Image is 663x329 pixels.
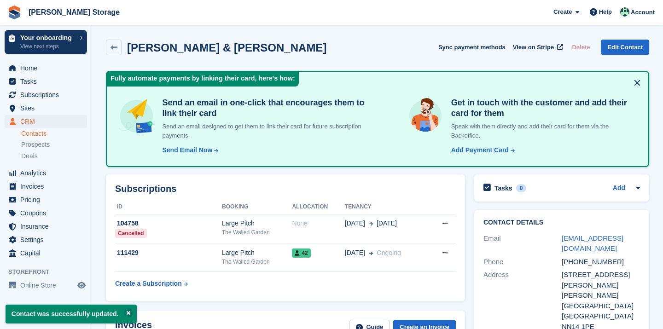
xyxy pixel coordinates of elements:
[516,184,527,192] div: 0
[107,72,299,87] div: Fully automate payments by linking their card, here's how:
[20,180,76,193] span: Invoices
[438,40,506,55] button: Sync payment methods
[20,233,76,246] span: Settings
[377,249,401,256] span: Ongoing
[620,7,629,17] img: Nicholas Pain
[345,200,428,214] th: Tenancy
[222,248,292,258] div: Large Pitch
[448,145,516,155] a: Add Payment Card
[292,200,344,214] th: Allocation
[407,98,443,134] img: get-in-touch-e3e95b6451f4e49772a6039d3abdde126589d6f45a760754adfa51be33bf0f70.svg
[562,270,640,290] div: [STREET_ADDRESS][PERSON_NAME]
[5,75,87,88] a: menu
[5,30,87,54] a: Your onboarding View next steps
[5,233,87,246] a: menu
[377,219,397,228] span: [DATE]
[483,219,640,226] h2: Contact Details
[21,140,87,150] a: Prospects
[20,167,76,179] span: Analytics
[76,280,87,291] a: Preview store
[20,279,76,292] span: Online Store
[20,247,76,260] span: Capital
[562,234,623,253] a: [EMAIL_ADDRESS][DOMAIN_NAME]
[292,219,344,228] div: None
[20,42,75,51] p: View next steps
[118,98,155,135] img: send-email-b5881ef4c8f827a638e46e229e590028c7e36e3a6c99d2365469aff88783de13.svg
[494,184,512,192] h2: Tasks
[448,98,637,118] h4: Get in touch with the customer and add their card for them
[20,193,76,206] span: Pricing
[222,258,292,266] div: The Walled Garden
[5,115,87,128] a: menu
[562,311,640,322] div: [GEOGRAPHIC_DATA]
[115,229,147,238] div: Cancelled
[159,122,371,140] p: Send an email designed to get them to link their card for future subscription payments.
[5,207,87,219] a: menu
[8,267,92,277] span: Storefront
[599,7,612,17] span: Help
[5,220,87,233] a: menu
[222,228,292,237] div: The Walled Garden
[5,279,87,292] a: menu
[601,40,649,55] a: Edit Contact
[562,290,640,301] div: [PERSON_NAME]
[21,129,87,138] a: Contacts
[20,75,76,88] span: Tasks
[553,7,572,17] span: Create
[21,151,87,161] a: Deals
[115,184,456,194] h2: Subscriptions
[222,200,292,214] th: Booking
[613,183,625,194] a: Add
[562,257,640,267] div: [PHONE_NUMBER]
[20,207,76,219] span: Coupons
[20,220,76,233] span: Insurance
[115,279,182,289] div: Create a Subscription
[163,145,213,155] div: Send Email Now
[20,102,76,115] span: Sites
[509,40,565,55] a: View on Stripe
[5,102,87,115] a: menu
[5,167,87,179] a: menu
[20,88,76,101] span: Subscriptions
[483,233,562,254] div: Email
[345,248,365,258] span: [DATE]
[21,152,38,161] span: Deals
[451,145,509,155] div: Add Payment Card
[115,219,222,228] div: 104758
[5,247,87,260] a: menu
[5,180,87,193] a: menu
[483,257,562,267] div: Phone
[513,43,554,52] span: View on Stripe
[345,219,365,228] span: [DATE]
[6,305,137,323] p: Contact was successfully updated.
[159,98,371,118] h4: Send an email in one-click that encourages them to link their card
[5,62,87,75] a: menu
[562,301,640,312] div: [GEOGRAPHIC_DATA]
[631,8,655,17] span: Account
[5,88,87,101] a: menu
[115,275,188,292] a: Create a Subscription
[21,140,50,149] span: Prospects
[5,193,87,206] a: menu
[222,219,292,228] div: Large Pitch
[115,200,222,214] th: ID
[20,62,76,75] span: Home
[568,40,593,55] button: Delete
[20,35,75,41] p: Your onboarding
[292,248,310,258] span: 42
[20,115,76,128] span: CRM
[115,248,222,258] div: 111429
[7,6,21,19] img: stora-icon-8386f47178a22dfd0bd8f6a31ec36ba5ce8667c1dd55bd0f319d3a0aa187defe.svg
[25,5,123,20] a: [PERSON_NAME] Storage
[127,41,326,54] h2: [PERSON_NAME] & [PERSON_NAME]
[448,122,637,140] p: Speak with them directly and add their card for them via the Backoffice.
